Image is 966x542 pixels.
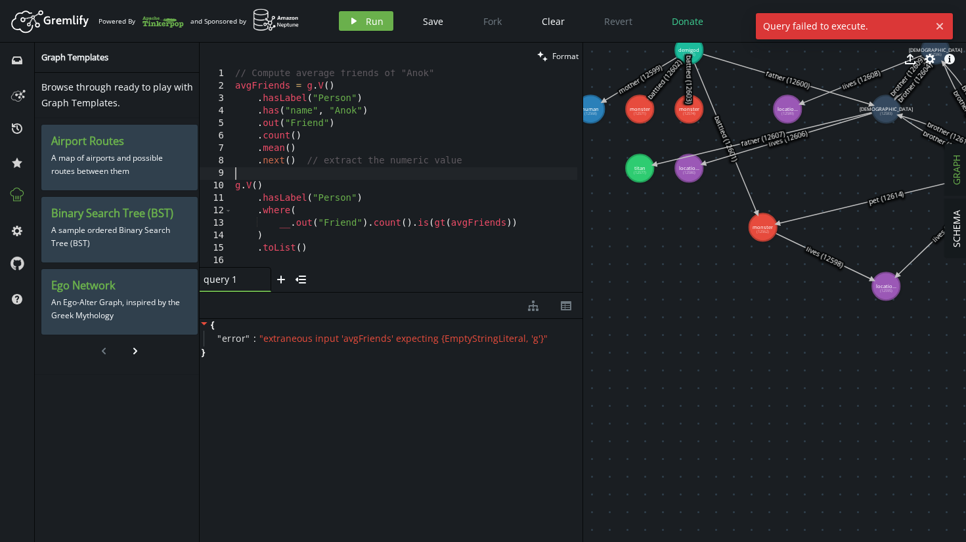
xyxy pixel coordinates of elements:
tspan: human [582,106,599,112]
div: 8 [200,155,232,167]
div: 5 [200,117,232,130]
span: " [246,332,250,344]
img: AWS Neptune [253,9,299,31]
div: Powered By [99,10,184,33]
button: Sign In [913,11,956,31]
span: { [211,319,214,331]
text: pet (12614) [867,189,905,206]
div: 4 [200,105,232,117]
div: 7 [200,142,232,155]
span: Donate [672,15,703,28]
div: 2 [200,80,232,93]
div: 9 [200,167,232,180]
button: Revert [594,11,642,31]
p: A map of airports and possible routes between them [51,148,188,181]
span: SCHEMA [950,210,963,247]
span: Graph Templates [41,51,108,63]
h3: Binary Search Tree (BST) [51,207,188,220]
span: Format [552,51,579,62]
span: Save [423,15,443,28]
tspan: locatio... [876,283,896,289]
tspan: monster [630,106,650,112]
span: Revert [604,15,632,28]
tspan: [DEMOGRAPHIC_DATA] [860,106,913,112]
tspan: (12577) [634,170,646,175]
div: 16 [200,255,232,267]
span: " extraneous input 'avgFriends' expecting {EmptyStringLiteral, 'g'} " [259,332,548,344]
span: } [200,346,205,358]
span: : [253,333,256,344]
tspan: monster [753,224,773,230]
div: 15 [200,242,232,255]
tspan: locatio... [679,165,699,171]
div: 13 [200,217,232,230]
button: Fork [473,11,512,31]
div: 14 [200,230,232,242]
tspan: titan [634,165,646,171]
button: Donate [662,11,713,31]
span: Clear [542,15,565,28]
p: A sample ordered Binary Search Tree (BST) [51,220,188,253]
tspan: locatio... [778,106,798,112]
tspan: (12583) [880,111,892,116]
tspan: monster [679,106,699,112]
h3: Airport Routes [51,135,188,148]
tspan: (12595) [880,288,892,293]
p: An Ego-Alter Graph, inspired by the Greek Mythology [51,293,188,325]
button: Format [533,43,582,70]
tspan: (12568) [584,111,597,116]
tspan: (12562) [757,229,769,234]
tspan: (12589) [781,111,794,116]
tspan: (12574) [683,111,695,116]
button: Clear [532,11,575,31]
div: 10 [200,180,232,192]
span: query 1 [204,273,256,285]
tspan: (12580) [683,170,695,175]
h3: Ego Network [51,279,188,293]
span: Query failed to execute. [756,13,930,39]
div: 1 [200,68,232,80]
div: 11 [200,192,232,205]
tspan: (12571) [634,111,646,116]
span: " [217,332,222,344]
span: error [222,333,246,344]
span: Fork [483,15,502,28]
text: battled (12603) [684,55,693,104]
button: Save [413,11,453,31]
div: 3 [200,93,232,105]
button: Run [339,11,393,31]
span: Run [366,15,384,28]
div: and Sponsored by [190,9,299,33]
div: 12 [200,205,232,217]
span: GRAPH [950,155,963,185]
span: Browse through ready to play with Graph Templates. [41,81,193,109]
div: 6 [200,130,232,142]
